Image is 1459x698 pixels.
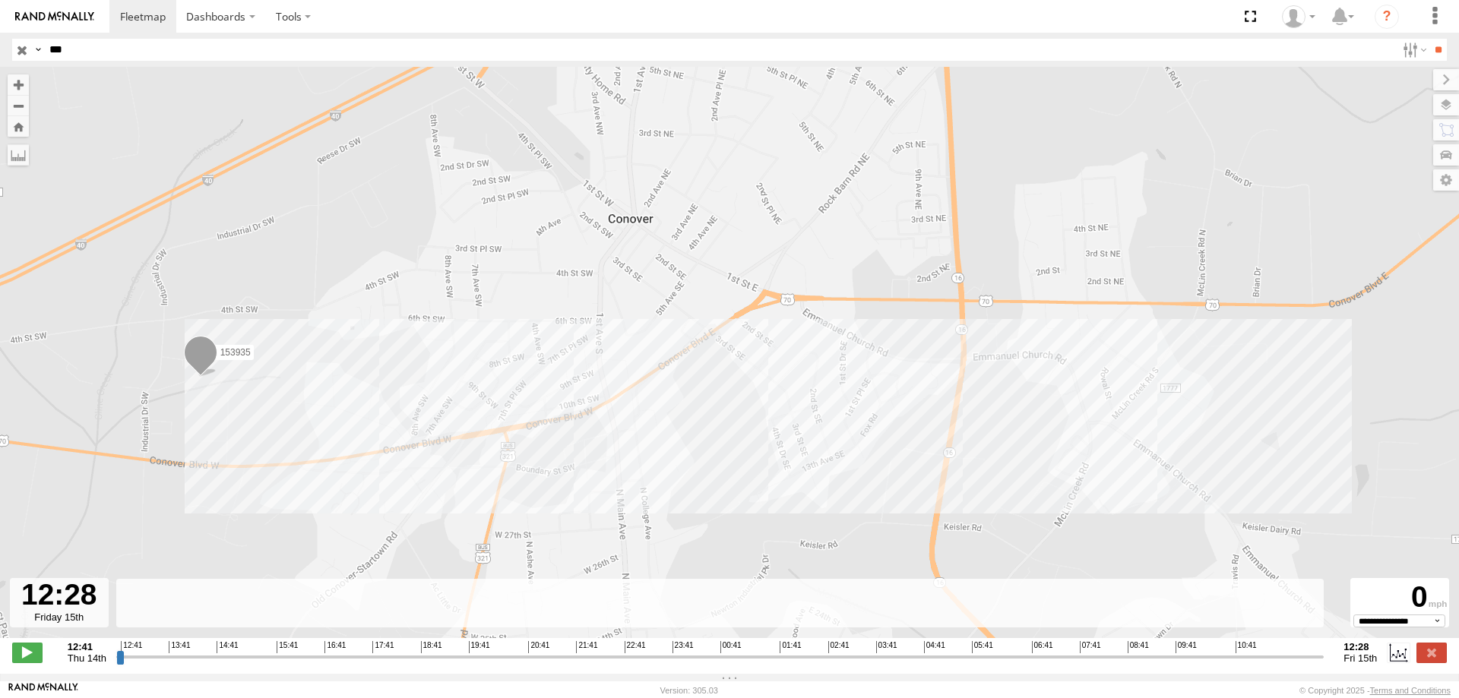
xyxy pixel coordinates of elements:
[1128,641,1149,653] span: 08:41
[8,683,78,698] a: Visit our Website
[1277,5,1321,28] div: Zack Abernathy
[1397,39,1429,61] label: Search Filter Options
[277,641,298,653] span: 15:41
[660,686,718,695] div: Version: 305.03
[780,641,801,653] span: 01:41
[1080,641,1101,653] span: 07:41
[876,641,897,653] span: 03:41
[1236,641,1257,653] span: 10:41
[972,641,993,653] span: 05:41
[12,643,43,662] label: Play/Stop
[1343,641,1377,652] strong: 12:28
[15,11,94,22] img: rand-logo.svg
[1343,652,1377,664] span: Fri 15th Aug 2025
[1375,5,1399,29] i: ?
[324,641,346,653] span: 16:41
[1416,643,1447,662] label: Close
[220,347,251,358] span: 153935
[924,641,945,653] span: 04:41
[1176,641,1197,653] span: 09:41
[8,144,29,166] label: Measure
[68,652,106,664] span: Thu 14th Aug 2025
[1299,686,1451,695] div: © Copyright 2025 -
[720,641,742,653] span: 00:41
[217,641,238,653] span: 14:41
[1370,686,1451,695] a: Terms and Conditions
[8,74,29,95] button: Zoom in
[169,641,190,653] span: 13:41
[421,641,442,653] span: 18:41
[828,641,850,653] span: 02:41
[32,39,44,61] label: Search Query
[576,641,597,653] span: 21:41
[8,95,29,116] button: Zoom out
[1353,580,1447,614] div: 0
[8,116,29,137] button: Zoom Home
[528,641,549,653] span: 20:41
[1433,169,1459,191] label: Map Settings
[1032,641,1053,653] span: 06:41
[372,641,394,653] span: 17:41
[68,641,106,652] strong: 12:41
[625,641,646,653] span: 22:41
[673,641,694,653] span: 23:41
[469,641,490,653] span: 19:41
[121,641,142,653] span: 12:41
